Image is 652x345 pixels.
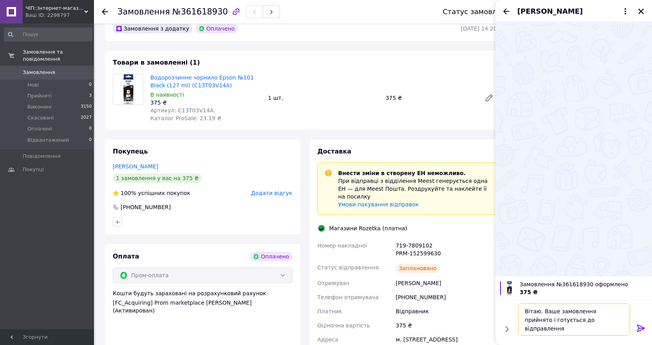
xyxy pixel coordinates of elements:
[113,299,293,314] div: [FC_Acquiring] Prom marketplace [PERSON_NAME] (Активирован)
[517,6,583,16] span: [PERSON_NAME]
[394,318,498,332] div: 375 ₴
[520,289,538,295] span: 375 ₴
[442,8,515,16] div: Статус замовлення
[117,7,170,16] span: Замовлення
[150,74,254,89] a: Водорозчинне чорнило Epson №101 Black (127 ml) (C13T03V14A)
[394,276,498,290] div: [PERSON_NAME]
[27,92,52,99] span: Прийняті
[113,163,158,170] a: [PERSON_NAME]
[338,201,419,208] a: Умови пакування відправок
[25,5,84,12] span: ЧІП::Інтернет-магазин техніки та електроніки
[113,59,200,66] span: Товари в замовленні (1)
[318,308,342,314] span: Платник
[102,8,108,16] div: Повернутися назад
[394,290,498,304] div: [PHONE_NUMBER]
[81,103,92,110] span: 3150
[481,90,497,106] a: Редагувати
[4,27,92,42] input: Пошук
[327,224,409,232] div: Магазини Rozetka (платна)
[89,137,92,144] span: 0
[636,7,646,16] button: Закрити
[172,7,228,16] span: №361618930
[338,177,491,200] p: При відправці з відділення Meest генерується одна ЕН — для Meest Пошта. Роздрукуйте та наклейте ї...
[520,280,647,288] span: Замовлення №361618930 оформлено
[23,153,61,160] span: Повідомлення
[250,252,292,261] div: Оплачено
[318,148,352,155] span: Доставка
[517,6,630,16] button: [PERSON_NAME]
[113,173,202,183] div: 1 замовлення у вас на 375 ₴
[113,253,139,260] span: Оплата
[113,289,293,314] div: Кошти будуть зараховані на розрахунковий рахунок
[23,69,55,76] span: Замовлення
[383,92,478,103] div: 375 ₴
[318,280,349,286] span: Отримувач
[150,115,221,121] span: Каталог ProSale: 23.19 ₴
[318,242,367,249] span: Номер накладної
[113,148,148,155] span: Покупець
[394,238,498,260] div: 719-7809102 PRM-152599630
[121,190,136,196] span: 100%
[27,114,54,121] span: Скасовані
[27,81,39,89] span: Нові
[150,107,214,114] span: Артикул: C13T03V14A
[195,24,238,33] div: Оплачено
[251,190,292,196] span: Додати відгук
[113,189,190,197] div: успішних покупок
[518,303,630,336] textarea: Вітаю. Ваше замовлення прийнято і готується до відправлення
[318,336,338,343] span: Адреса
[502,7,511,16] button: Назад
[89,81,92,89] span: 0
[113,74,144,105] img: Водорозчинне чорнило Epson №101 Black (127 ml) (C13T03V14A)
[318,294,379,300] span: Телефон отримувача
[150,99,262,107] div: 375 ₴
[396,264,440,273] div: Заплановано
[89,92,92,99] span: 3
[89,125,92,132] span: 0
[27,137,69,144] span: Відвантажений
[27,125,52,132] span: Оплачені
[318,322,370,329] span: Оціночна вартість
[318,264,379,271] span: Статус відправлення
[23,49,94,63] span: Замовлення та повідомлення
[338,170,466,176] span: Внести зміни в створену ЕН неможливо.
[27,103,52,110] span: Виконані
[461,25,497,32] time: [DATE] 14:20
[265,92,382,103] div: 1 шт.
[25,12,94,19] div: Ваш ID: 2298797
[23,166,44,173] span: Покупці
[394,304,498,318] div: Відправник
[113,24,192,33] div: Замовлення з додатку
[120,203,172,211] div: [PHONE_NUMBER]
[81,114,92,121] span: 2027
[502,324,512,334] button: Показати кнопки
[502,281,517,295] img: 2762053228_w100_h100_vodorozchinne-chornilo-epson.jpg
[150,92,184,98] span: В наявності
